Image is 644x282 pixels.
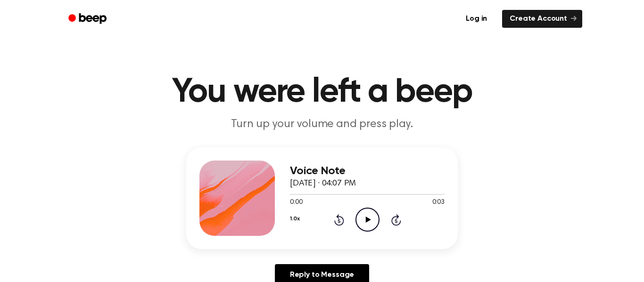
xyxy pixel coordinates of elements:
p: Turn up your volume and press play. [141,117,503,132]
span: 0:03 [432,198,445,208]
a: Beep [62,10,115,28]
h3: Voice Note [290,165,445,177]
button: 1.0x [290,211,299,227]
a: Create Account [502,10,582,28]
a: Log in [456,8,496,30]
span: 0:00 [290,198,302,208]
span: [DATE] · 04:07 PM [290,179,356,188]
h1: You were left a beep [81,75,563,109]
